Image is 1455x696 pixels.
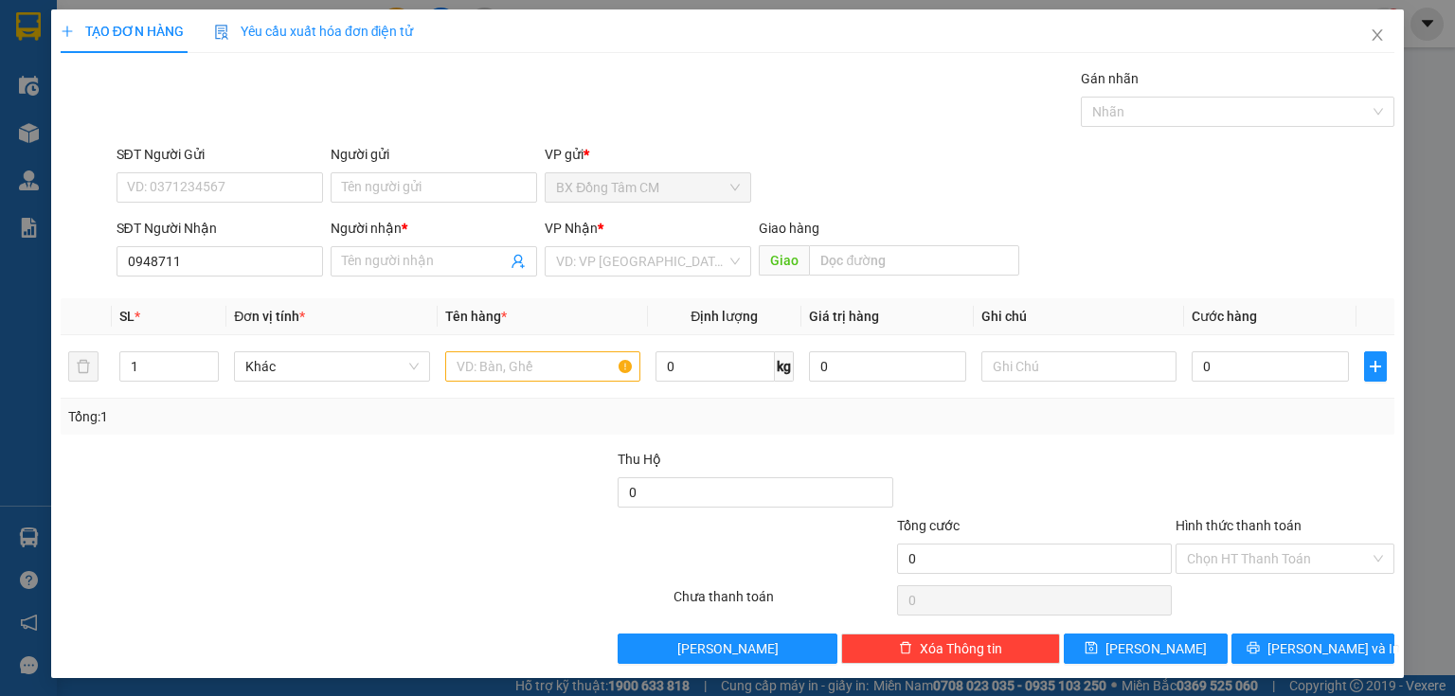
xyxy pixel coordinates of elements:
[214,25,229,40] img: icon
[981,351,1177,382] input: Ghi Chú
[117,144,323,165] div: SĐT Người Gửi
[1064,634,1228,664] button: save[PERSON_NAME]
[556,173,740,202] span: BX Đồng Tâm CM
[1081,71,1139,86] label: Gán nhãn
[1364,351,1387,382] button: plus
[1105,638,1207,659] span: [PERSON_NAME]
[1176,518,1302,533] label: Hình thức thanh toán
[68,406,563,427] div: Tổng: 1
[245,352,418,381] span: Khác
[117,218,323,239] div: SĐT Người Nhận
[214,24,414,39] span: Yêu cầu xuất hóa đơn điện tử
[974,298,1184,335] th: Ghi chú
[445,309,507,324] span: Tên hàng
[545,144,751,165] div: VP gửi
[1351,9,1404,62] button: Close
[1247,641,1260,656] span: printer
[759,221,819,236] span: Giao hàng
[618,634,836,664] button: [PERSON_NAME]
[511,254,526,269] span: user-add
[809,245,1019,276] input: Dọc đường
[1370,27,1385,43] span: close
[1231,634,1395,664] button: printer[PERSON_NAME] và In
[234,309,305,324] span: Đơn vị tính
[672,586,894,619] div: Chưa thanh toán
[331,218,537,239] div: Người nhận
[61,25,74,38] span: plus
[841,634,1060,664] button: deleteXóa Thông tin
[61,24,184,39] span: TẠO ĐƠN HÀNG
[331,144,537,165] div: Người gửi
[691,309,758,324] span: Định lượng
[68,351,99,382] button: delete
[759,245,809,276] span: Giao
[618,452,661,467] span: Thu Hộ
[545,221,598,236] span: VP Nhận
[809,351,966,382] input: 0
[899,641,912,656] span: delete
[1267,638,1400,659] span: [PERSON_NAME] và In
[897,518,960,533] span: Tổng cước
[1365,359,1386,374] span: plus
[119,309,135,324] span: SL
[677,638,779,659] span: [PERSON_NAME]
[1085,641,1098,656] span: save
[920,638,1002,659] span: Xóa Thông tin
[445,351,640,382] input: VD: Bàn, Ghế
[1192,309,1257,324] span: Cước hàng
[809,309,879,324] span: Giá trị hàng
[775,351,794,382] span: kg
